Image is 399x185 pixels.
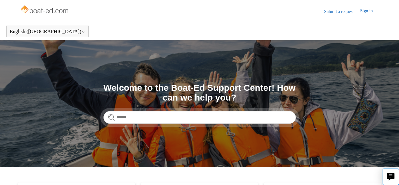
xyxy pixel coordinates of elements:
[360,8,379,15] a: Sign in
[20,4,70,16] img: Boat-Ed Help Center home page
[103,83,296,103] h1: Welcome to the Boat-Ed Support Center! How can we help you?
[103,111,296,124] input: Search
[324,8,360,15] a: Submit a request
[10,29,85,34] button: English ([GEOGRAPHIC_DATA])
[383,169,399,185] button: Live chat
